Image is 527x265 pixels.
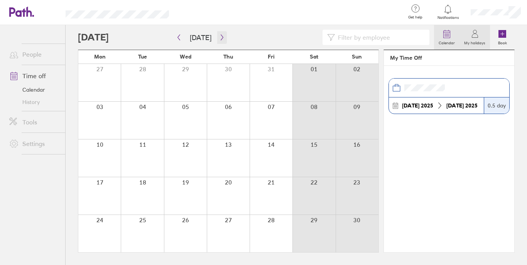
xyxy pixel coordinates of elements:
[436,4,461,20] a: Notifications
[184,31,218,44] button: [DATE]
[138,54,147,60] span: Tue
[459,39,490,45] label: My holidays
[484,97,509,114] div: 0.5 day
[268,54,275,60] span: Fri
[434,25,459,50] a: Calendar
[3,84,65,96] a: Calendar
[3,47,65,62] a: People
[402,102,419,109] strong: [DATE]
[436,15,461,20] span: Notifications
[384,50,514,66] header: My Time Off
[403,15,428,20] span: Get help
[3,136,65,151] a: Settings
[94,54,106,60] span: Mon
[335,30,425,45] input: Filter by employee
[3,114,65,130] a: Tools
[388,78,510,114] a: [DATE] 2025[DATE] 20250.5 day
[446,102,464,109] strong: [DATE]
[443,102,481,109] div: 2025
[3,96,65,108] a: History
[459,25,490,50] a: My holidays
[223,54,233,60] span: Thu
[490,25,515,50] a: Book
[310,54,318,60] span: Sat
[493,39,512,45] label: Book
[399,102,436,109] div: 2025
[352,54,362,60] span: Sun
[180,54,191,60] span: Wed
[3,68,65,84] a: Time off
[434,39,459,45] label: Calendar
